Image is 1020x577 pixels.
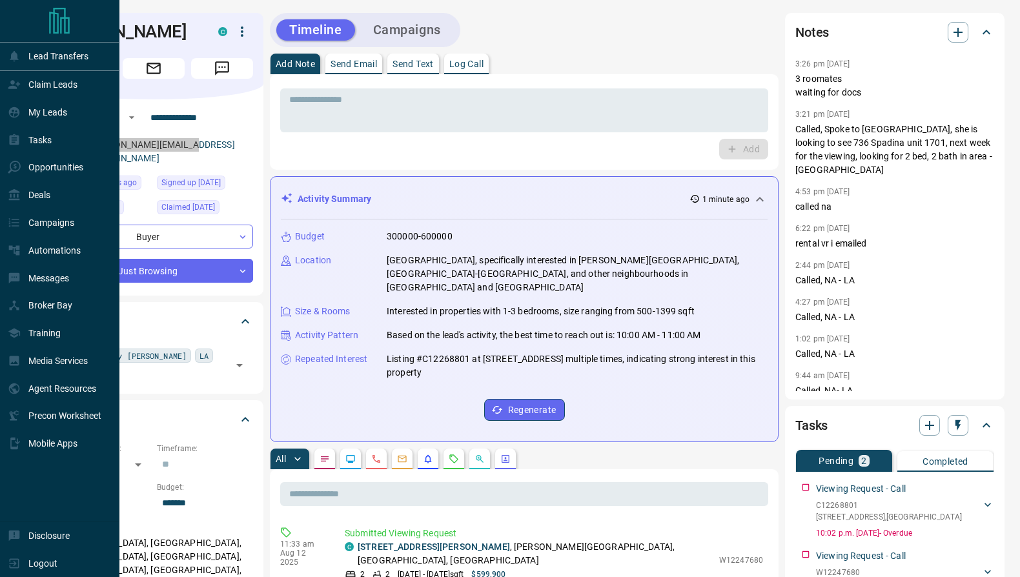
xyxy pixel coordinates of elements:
[54,306,253,337] div: Tags
[387,352,768,380] p: Listing #C12268801 at [STREET_ADDRESS] multiple times, indicating strong interest in this property
[397,454,407,464] svg: Emails
[54,259,253,283] div: Just Browsing
[345,542,354,551] div: condos.ca
[702,194,750,205] p: 1 minute ago
[795,410,994,441] div: Tasks
[816,511,962,523] p: [STREET_ADDRESS] , [GEOGRAPHIC_DATA]
[345,454,356,464] svg: Lead Browsing Activity
[795,334,850,343] p: 1:02 pm [DATE]
[161,176,221,189] span: Signed up [DATE]
[816,482,906,496] p: Viewing Request - Call
[230,356,249,374] button: Open
[816,527,994,539] p: 10:02 p.m. [DATE] - Overdue
[795,274,994,287] p: Called, NA - LA
[360,19,454,41] button: Campaigns
[157,200,253,218] div: Tue May 14 2024
[157,176,253,194] div: Wed Aug 24 2016
[331,59,377,68] p: Send Email
[54,404,253,435] div: Criteria
[387,254,768,294] p: [GEOGRAPHIC_DATA], specifically interested in [PERSON_NAME][GEOGRAPHIC_DATA], [GEOGRAPHIC_DATA]-[...
[280,549,325,567] p: Aug 12 2025
[218,27,227,36] div: condos.ca
[295,352,367,366] p: Repeated Interest
[295,329,358,342] p: Activity Pattern
[387,305,695,318] p: Interested in properties with 1-3 bedrooms, size ranging from 500-1399 sqft
[54,521,253,532] p: Areas Searched:
[295,305,351,318] p: Size & Rooms
[795,59,850,68] p: 3:26 pm [DATE]
[795,237,994,250] p: rental vr i emailed
[423,454,433,464] svg: Listing Alerts
[276,59,315,68] p: Add Note
[795,261,850,270] p: 2:44 pm [DATE]
[795,110,850,119] p: 3:21 pm [DATE]
[387,329,701,342] p: Based on the lead's activity, the best time to reach out is: 10:00 AM - 11:00 AM
[276,454,286,463] p: All
[276,19,355,41] button: Timeline
[124,110,139,125] button: Open
[795,200,994,214] p: called na
[795,22,829,43] h2: Notes
[795,17,994,48] div: Notes
[345,527,763,540] p: Submitted Viewing Request
[923,457,968,466] p: Completed
[500,454,511,464] svg: Agent Actions
[298,192,371,206] p: Activity Summary
[54,21,199,42] h1: [PERSON_NAME]
[719,554,763,566] p: W12247680
[795,298,850,307] p: 4:27 pm [DATE]
[281,187,768,211] div: Activity Summary1 minute ago
[157,481,253,493] p: Budget:
[816,500,962,511] p: C12268801
[795,72,994,99] p: 3 roomates waiting for docs
[795,123,994,177] p: Called, Spoke to [GEOGRAPHIC_DATA], she is looking to see 736 Spadina unit 1701, next week for th...
[199,349,209,362] span: LA
[795,347,994,361] p: Called, NA - LA
[387,230,453,243] p: 300000-600000
[795,310,994,324] p: Called, NA - LA
[320,454,330,464] svg: Notes
[371,454,382,464] svg: Calls
[295,254,331,267] p: Location
[819,456,853,465] p: Pending
[795,187,850,196] p: 4:53 pm [DATE]
[295,230,325,243] p: Budget
[449,59,484,68] p: Log Call
[393,59,434,68] p: Send Text
[861,456,866,465] p: 2
[358,542,510,552] a: [STREET_ADDRESS][PERSON_NAME]
[449,454,459,464] svg: Requests
[89,139,235,163] a: [PERSON_NAME][EMAIL_ADDRESS][DOMAIN_NAME]
[816,497,994,525] div: C12268801[STREET_ADDRESS],[GEOGRAPHIC_DATA]
[795,224,850,233] p: 6:22 pm [DATE]
[161,201,215,214] span: Claimed [DATE]
[484,399,565,421] button: Regenerate
[795,415,828,436] h2: Tasks
[157,443,253,454] p: Timeframe:
[795,371,850,380] p: 9:44 am [DATE]
[191,58,253,79] span: Message
[474,454,485,464] svg: Opportunities
[280,540,325,549] p: 11:33 am
[54,225,253,248] div: Buyer
[795,384,994,398] p: Called, NA- LA
[816,549,906,563] p: Viewing Request - Call
[123,58,185,79] span: Email
[63,349,187,362] span: reassigned by [PERSON_NAME]
[358,540,713,567] p: , [PERSON_NAME][GEOGRAPHIC_DATA], [GEOGRAPHIC_DATA], [GEOGRAPHIC_DATA]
